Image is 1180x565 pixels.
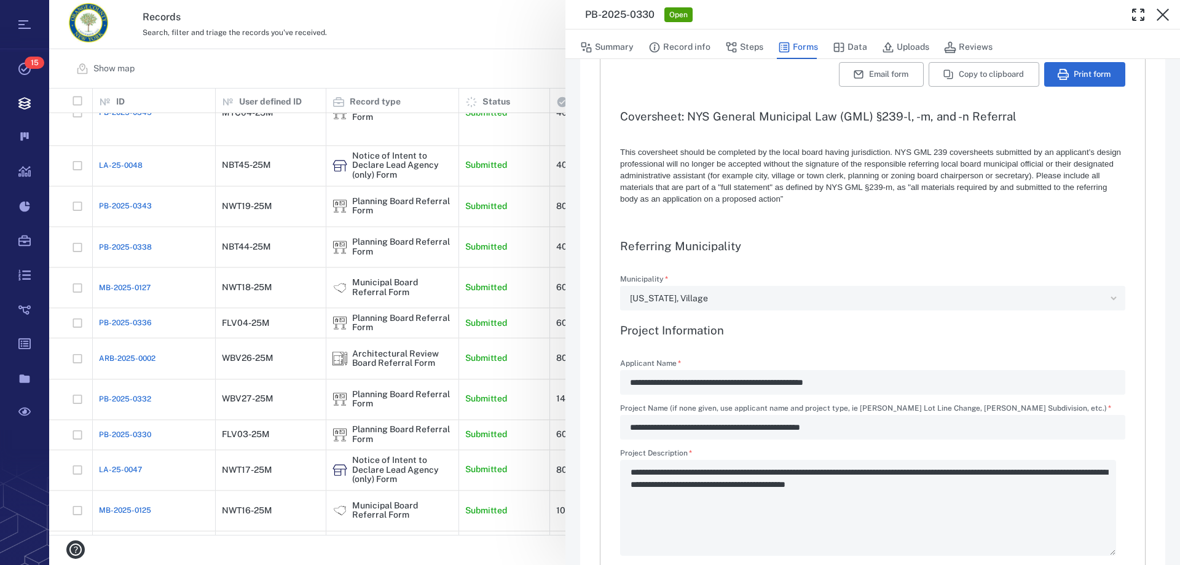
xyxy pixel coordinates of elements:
span: Open [667,10,690,20]
button: Data [833,36,867,59]
button: Steps [725,36,763,59]
button: Uploads [882,36,929,59]
div: Municipality [620,286,1125,310]
div: Project Name (if none given, use applicant name and project type, ie Smith Lot Line Change, Jones... [620,415,1125,440]
button: Reviews [944,36,993,59]
span: Help [28,9,53,20]
h3: Project Information [620,323,1125,338]
label: Municipality [620,275,1125,286]
button: Record info [648,36,710,59]
label: Applicant Name [620,360,1125,370]
button: Toggle Fullscreen [1126,2,1150,27]
button: Close [1150,2,1175,27]
span: This coversheet should be completed by the local board having jurisdiction. NYS GML 239 covershee... [620,148,1121,203]
button: Copy to clipboard [929,62,1039,87]
button: Email form [839,62,924,87]
button: Print form [1044,62,1125,87]
h3: Coversheet: NYS General Municipal Law (GML) §239-l, -m, and -n Referral [620,109,1125,124]
label: Project Description [620,449,1125,460]
h3: PB-2025-0330 [585,7,655,22]
button: Summary [580,36,634,59]
h3: Referring Municipality [620,239,1125,253]
span: 15 [25,57,44,69]
div: Applicant Name [620,370,1125,395]
div: [US_STATE], Village [630,291,1106,306]
button: Forms [778,36,818,59]
label: Project Name (if none given, use applicant name and project type, ie [PERSON_NAME] Lot Line Chang... [620,405,1125,415]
